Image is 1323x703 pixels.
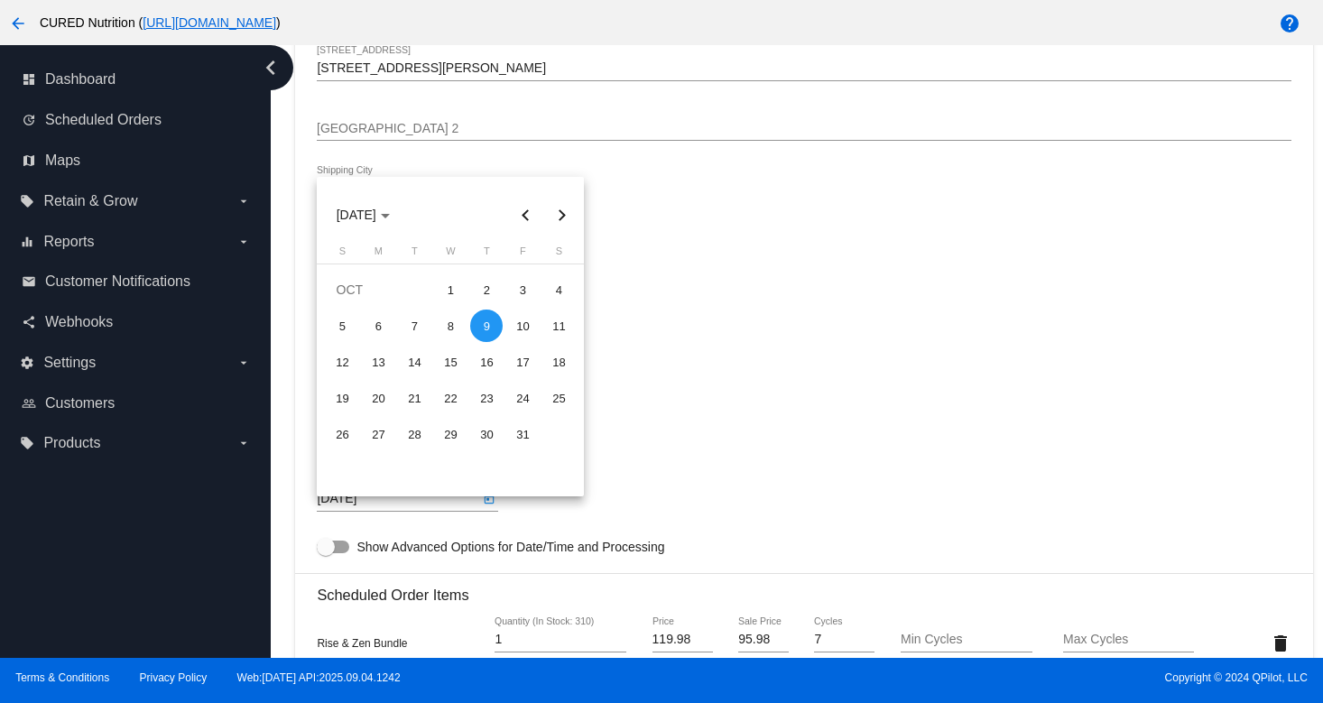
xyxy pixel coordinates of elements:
[432,272,468,308] td: October 1, 2025
[326,418,358,450] div: 26
[398,382,430,414] div: 21
[468,272,504,308] td: October 2, 2025
[324,416,360,452] td: October 26, 2025
[468,380,504,416] td: October 23, 2025
[470,418,503,450] div: 30
[468,245,504,264] th: Thursday
[322,197,404,233] button: Choose month and year
[360,308,396,344] td: October 6, 2025
[326,346,358,378] div: 12
[470,273,503,306] div: 2
[504,272,541,308] td: October 3, 2025
[470,346,503,378] div: 16
[541,308,577,344] td: October 11, 2025
[434,418,467,450] div: 29
[506,310,539,342] div: 10
[541,344,577,380] td: October 18, 2025
[434,273,467,306] div: 1
[504,245,541,264] th: Friday
[504,416,541,452] td: October 31, 2025
[468,308,504,344] td: October 9, 2025
[506,418,539,450] div: 31
[541,380,577,416] td: October 25, 2025
[398,310,430,342] div: 7
[542,346,575,378] div: 18
[396,344,432,380] td: October 14, 2025
[362,346,394,378] div: 13
[506,346,539,378] div: 17
[360,245,396,264] th: Monday
[396,380,432,416] td: October 21, 2025
[324,272,432,308] td: OCT
[432,380,468,416] td: October 22, 2025
[504,344,541,380] td: October 17, 2025
[434,382,467,414] div: 22
[360,380,396,416] td: October 20, 2025
[434,310,467,342] div: 8
[542,382,575,414] div: 25
[543,197,579,233] button: Next month
[324,344,360,380] td: October 12, 2025
[396,245,432,264] th: Tuesday
[398,346,430,378] div: 14
[362,382,394,414] div: 20
[324,245,360,264] th: Sunday
[396,308,432,344] td: October 7, 2025
[504,308,541,344] td: October 10, 2025
[506,382,539,414] div: 24
[398,418,430,450] div: 28
[507,197,543,233] button: Previous month
[432,416,468,452] td: October 29, 2025
[337,208,390,222] span: [DATE]
[324,308,360,344] td: October 5, 2025
[541,272,577,308] td: October 4, 2025
[326,382,358,414] div: 19
[468,344,504,380] td: October 16, 2025
[506,273,539,306] div: 3
[360,344,396,380] td: October 13, 2025
[542,273,575,306] div: 4
[542,310,575,342] div: 11
[432,308,468,344] td: October 8, 2025
[432,245,468,264] th: Wednesday
[362,310,394,342] div: 6
[326,310,358,342] div: 5
[324,380,360,416] td: October 19, 2025
[362,418,394,450] div: 27
[470,310,503,342] div: 9
[360,416,396,452] td: October 27, 2025
[504,380,541,416] td: October 24, 2025
[432,344,468,380] td: October 15, 2025
[468,416,504,452] td: October 30, 2025
[396,416,432,452] td: October 28, 2025
[434,346,467,378] div: 15
[541,245,577,264] th: Saturday
[470,382,503,414] div: 23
